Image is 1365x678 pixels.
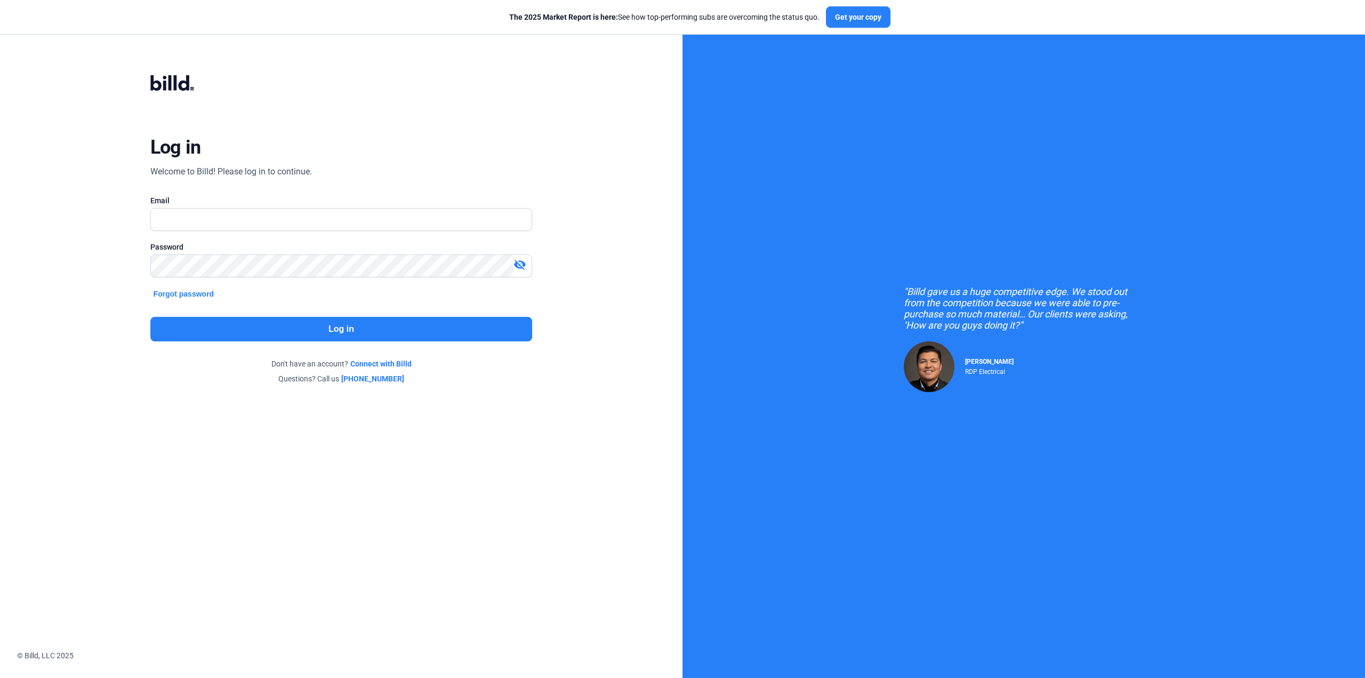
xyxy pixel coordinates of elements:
mat-icon: visibility_off [513,258,526,271]
span: [PERSON_NAME] [965,358,1014,365]
button: Log in [150,317,533,341]
button: Get your copy [826,6,890,28]
div: Email [150,195,533,206]
div: Password [150,242,533,252]
div: RDP Electrical [965,365,1014,376]
img: Raul Pacheco [904,341,954,392]
div: Welcome to Billd! Please log in to continue. [150,165,312,178]
div: Don't have an account? [150,358,533,369]
a: Connect with Billd [350,358,412,369]
div: Log in [150,135,201,159]
span: The 2025 Market Report is here: [509,13,618,21]
div: Questions? Call us [150,373,533,384]
button: Forgot password [150,288,218,300]
a: [PHONE_NUMBER] [341,373,404,384]
div: "Billd gave us a huge competitive edge. We stood out from the competition because we were able to... [904,286,1144,331]
div: See how top-performing subs are overcoming the status quo. [509,12,820,22]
